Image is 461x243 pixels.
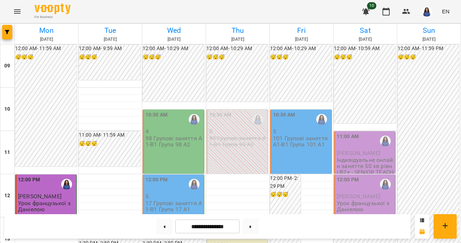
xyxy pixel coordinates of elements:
[16,36,77,43] h6: [DATE]
[80,36,141,43] h6: [DATE]
[398,53,459,61] h6: 😴😴😴
[337,133,359,141] label: 11:00 AM
[271,36,332,43] h6: [DATE]
[206,45,268,53] h6: 12:00 AM - 10:29 AM
[15,45,77,53] h6: 12:00 AM - 11:59 AM
[18,200,75,213] p: Урок французької з Даніелою
[380,136,391,146] img: Даніела
[334,53,395,61] h6: 😴😴😴
[143,25,205,36] h6: Wed
[4,192,10,200] h6: 12
[16,25,77,36] h6: Mon
[206,53,268,61] h6: 😴😴😴
[334,45,395,53] h6: 12:00 AM - 10:59 AM
[398,36,460,43] h6: [DATE]
[316,114,327,125] img: Даніела
[18,176,40,184] label: 12:00 PM
[337,176,359,184] label: 12:00 PM
[207,25,268,36] h6: Thu
[79,53,140,61] h6: 😴😴😴
[337,150,380,156] span: [PERSON_NAME]
[398,45,459,53] h6: 12:00 AM - 11:59 PM
[146,193,202,199] p: 5
[273,111,295,119] label: 10:30 AM
[146,128,202,134] p: 4
[422,6,432,17] img: 896d7bd98bada4a398fcb6f6c121a1d1.png
[146,135,202,148] p: 98 Групові заняття А1-В1 Група 98 А2
[189,114,200,125] img: Даніела
[380,179,391,190] img: Даніела
[189,179,200,190] img: Даніела
[35,4,71,14] img: Voopty Logo
[367,2,376,9] span: 10
[335,25,396,36] h6: Sat
[337,157,394,182] p: Індивідуальне онлайн заняття 50 хв рівні В2+ - SENIOR TEACHER
[335,36,396,43] h6: [DATE]
[79,45,140,53] h6: 12:00 AM - 9:59 AM
[35,15,71,19] span: For Business
[18,193,62,200] span: [PERSON_NAME]
[143,36,205,43] h6: [DATE]
[252,114,263,125] img: Даніела
[143,45,204,53] h6: 12:00 AM - 10:29 AM
[80,25,141,36] h6: Tue
[209,128,266,134] p: 0
[15,53,77,61] h6: 😴😴😴
[146,111,167,119] label: 10:30 AM
[270,53,332,61] h6: 😴😴😴
[337,193,380,200] span: [PERSON_NAME]
[270,174,301,190] h6: 12:00 PM - 2:29 PM
[442,8,449,15] span: EN
[273,135,330,148] p: 101 Групові заняття А1-В1 Група 101 А1
[9,3,26,20] button: Menu
[4,105,10,113] h6: 10
[270,191,301,199] h6: 😴😴😴
[4,62,10,70] h6: 09
[61,179,72,190] img: Даніела
[146,176,167,184] label: 12:00 PM
[273,128,330,134] p: 5
[271,25,332,36] h6: Fri
[4,149,10,156] h6: 11
[79,140,140,148] h6: 😴😴😴
[209,135,266,148] p: 90 Групові заняття А1-В1 Група 90 А2
[209,111,231,119] label: 10:30 AM
[143,53,204,61] h6: 😴😴😴
[207,36,268,43] h6: [DATE]
[146,200,202,213] p: 17 Групові заняття А1-В1 Група 17 А1
[439,5,452,18] button: EN
[337,200,394,213] p: Урок французької з Даніелою
[79,131,140,139] h6: 11:00 AM - 11:59 AM
[270,45,332,53] h6: 12:00 AM - 10:29 AM
[398,25,460,36] h6: Sun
